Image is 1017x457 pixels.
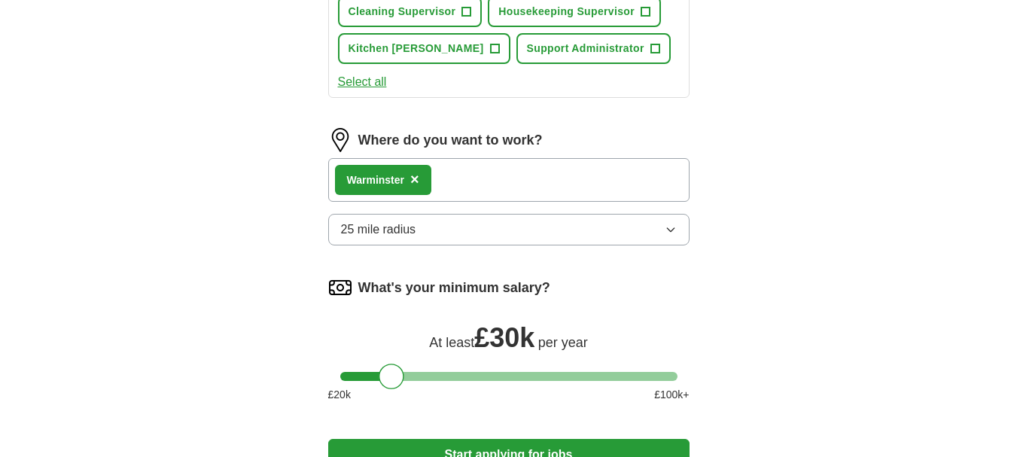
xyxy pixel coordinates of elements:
[474,322,534,353] span: £ 30k
[538,335,588,350] span: per year
[358,130,543,151] label: Where do you want to work?
[338,33,510,64] button: Kitchen [PERSON_NAME]
[498,4,635,20] span: Housekeeping Supervisor
[328,128,352,152] img: location.png
[527,41,644,56] span: Support Administrator
[516,33,671,64] button: Support Administrator
[410,169,419,191] button: ×
[328,387,351,403] span: £ 20 k
[349,4,456,20] span: Cleaning Supervisor
[429,335,474,350] span: At least
[347,172,405,188] div: Warminster
[349,41,484,56] span: Kitchen [PERSON_NAME]
[654,387,689,403] span: £ 100 k+
[358,278,550,298] label: What's your minimum salary?
[328,214,690,245] button: 25 mile radius
[328,276,352,300] img: salary.png
[341,221,416,239] span: 25 mile radius
[338,73,387,91] button: Select all
[410,171,419,187] span: ×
